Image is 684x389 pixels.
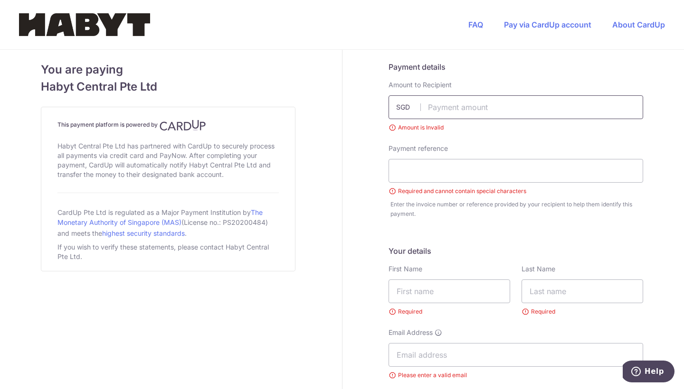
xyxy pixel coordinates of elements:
div: Enter the invoice number or reference provided by your recipient to help them identify this payment. [390,200,643,219]
div: Habyt Central Pte Ltd has partnered with CardUp to securely process all payments via credit card ... [57,139,279,181]
span: You are paying [41,61,295,78]
a: highest security standards [102,229,185,237]
img: CardUp [160,120,206,131]
input: Last name [522,279,643,303]
div: If you wish to verify these statements, please contact Habyt Central Pte Ltd. [57,241,279,263]
h5: Payment details [389,61,643,73]
small: Required [522,307,643,316]
input: Email address [389,343,643,367]
span: Habyt Central Pte Ltd [41,78,295,95]
small: Please enter a valid email [389,370,643,380]
label: Amount to Recipient [389,80,452,90]
input: First name [389,279,510,303]
small: Required [389,307,510,316]
span: SGD [396,102,421,112]
span: Email Address [389,328,433,337]
a: Pay via CardUp account [504,20,591,29]
label: First Name [389,264,422,274]
div: CardUp Pte Ltd is regulated as a Major Payment Institution by (License no.: PS20200484) and meets... [57,204,279,241]
iframe: Opens a widget where you can find more information [623,361,674,384]
a: About CardUp [612,20,665,29]
h4: This payment platform is powered by [57,120,279,131]
a: FAQ [468,20,483,29]
small: Required and cannot contain special characters [389,186,643,196]
label: Last Name [522,264,555,274]
label: Payment reference [389,144,448,153]
input: Payment amount [389,95,643,119]
h5: Your details [389,245,643,257]
small: Amount is Invalid [389,123,643,132]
